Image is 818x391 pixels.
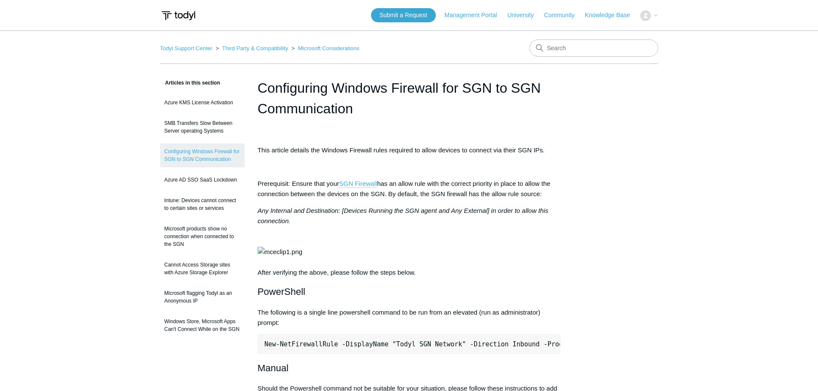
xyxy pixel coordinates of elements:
[585,11,639,20] a: Knowledge Base
[160,221,245,252] a: Microsoft products show no connection when connected to the SGN
[160,115,245,139] a: SMB Transfers Slow Between Server operating Systems
[258,361,561,376] h2: Manual
[160,94,245,111] a: Azure KMS License Activation
[160,80,220,86] span: Articles in this section
[258,206,561,278] p: After verifying the above, please follow the steps below.
[258,284,561,299] h2: PowerShell
[160,172,245,188] a: Azure AD SSO SaaS Lockdown
[222,45,288,52] a: Third Party & Compatibility
[258,207,548,224] em: Any Internal and Destination: [Devices Running the SGN agent and Any External] in order to allow ...
[160,313,245,337] a: Windows Store, Microsoft Apps Can't Connect While on the SGN
[544,11,583,20] a: Community
[160,45,213,52] a: Todyl Support Center
[160,192,245,216] a: Intune: Devices cannot connect to certain sites or services
[258,78,561,119] h1: Configuring Windows Firewall for SGN to SGN Communication
[160,285,245,309] a: Microsoft flagging Todyl as an Anonymous IP
[214,45,290,52] li: Third Party & Compatibility
[258,247,302,257] img: mceclip1.png
[339,180,377,188] a: SGN Firewall
[160,143,245,167] a: Configuring Windows Firewall for SGN to SGN Communication
[529,39,658,57] input: Search
[298,45,359,52] a: Microsoft Considerations
[444,11,505,20] a: Management Portal
[160,45,214,52] li: Todyl Support Center
[507,11,542,20] a: University
[160,257,245,281] a: Cannot Access Storage sites with Azure Storage Explorer
[371,8,436,22] a: Submit a Request
[258,307,561,328] p: The following is a single line powershell command to be run from an elevated (run as administrato...
[160,8,197,24] img: Todyl Support Center Help Center home page
[258,145,561,155] p: This article details the Windows Firewall rules required to allow devices to connect via their SG...
[258,334,561,354] pre: New-NetFirewallRule -DisplayName "Todyl SGN Network" -Direction Inbound -Program Any -LocalAddres...
[290,45,359,52] li: Microsoft Considerations
[258,179,561,199] p: Prerequisit: Ensure that your has an allow rule with the correct priority in place to allow the c...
